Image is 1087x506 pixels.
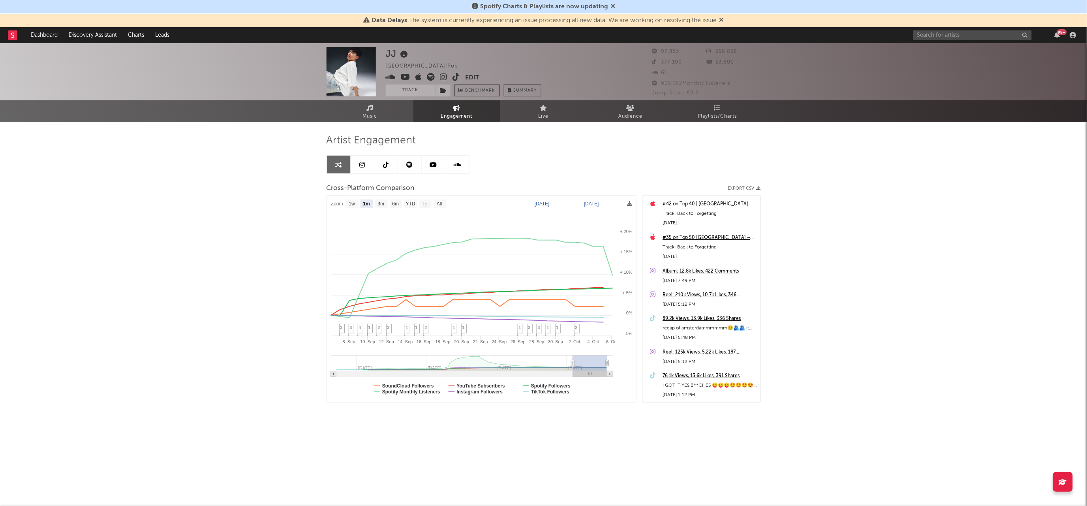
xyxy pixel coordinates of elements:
text: 30. Sep [548,339,563,344]
a: Album: 12.8k Likes, 422 Comments [663,267,757,276]
span: 53.600 [706,60,734,65]
a: Reel: 125k Views, 5.22k Likes, 187 Comments [663,348,757,357]
button: Edit [466,73,480,83]
button: Export CSV [728,186,761,191]
text: 16. Sep [417,339,432,344]
span: Cross-Platform Comparison [327,184,415,193]
span: Summary [514,88,537,93]
text: 24. Sep [492,339,507,344]
text: 22. Sep [473,339,488,344]
text: SoundCloud Followers [382,383,434,389]
span: : The system is currently experiencing an issue processing all new data. We are working on resolv... [372,17,717,24]
span: 61 [652,70,668,75]
div: Track: Back to Forgetting [663,209,757,218]
text: 6m [392,201,399,207]
span: 905.182 Monthly Listeners [652,81,731,86]
text: 28. Sep [529,339,544,344]
text: 6. Oct [606,339,618,344]
span: 1 [368,325,371,330]
text: Zoom [331,201,343,207]
a: Charts [122,27,150,43]
text: -5% [625,331,633,336]
span: 4 [359,325,361,330]
span: Playlists/Charts [698,112,737,121]
text: 18. Sep [435,339,450,344]
a: Engagement [413,100,500,122]
span: 3 [340,325,343,330]
a: Discovery Assistant [63,27,122,43]
div: recap of amsterdammmmmm🥹🫂🫂 it was such a lovely trip and i fell in love with the city!! can’t wai... [663,324,757,333]
span: 2 [575,325,578,330]
text: 1m [363,201,370,207]
a: Dashboard [25,27,63,43]
div: [DATE] [663,218,757,228]
span: Live [539,112,549,121]
span: 1 [406,325,408,330]
span: 1 [556,325,559,330]
text: Instagram Followers [456,389,503,395]
text: [DATE] [535,201,550,207]
div: Reel: 210k Views, 10.7k Likes, 346 Comments [663,290,757,300]
span: 3 [528,325,531,330]
text: + 20% [620,229,633,234]
text: Spotify Followers [531,383,571,389]
text: + 15% [620,249,633,254]
text: [DATE] [584,201,599,207]
div: Track: Back to Forgetting [663,243,757,252]
div: [DATE] 7:49 PM [663,276,757,286]
div: [GEOGRAPHIC_DATA] | Pop [386,62,467,71]
span: Data Delays [372,17,407,24]
div: [DATE] 5:12 PM [663,357,757,367]
button: 99+ [1055,32,1060,38]
text: 1y [422,201,427,207]
text: 10. Sep [360,339,375,344]
span: 1 [415,325,418,330]
text: + 10% [620,270,633,275]
a: Audience [587,100,674,122]
text: 20. Sep [454,339,469,344]
text: All [437,201,442,207]
span: Audience [618,112,642,121]
a: Playlists/Charts [674,100,761,122]
span: 1 [462,325,465,330]
span: 1 [519,325,521,330]
text: 0% [626,310,633,315]
text: 3m [377,201,384,207]
button: Track [386,85,435,96]
span: 3 [387,325,390,330]
text: + 5% [622,290,633,295]
a: Leads [150,27,175,43]
span: 1 [547,325,549,330]
text: 14. Sep [398,339,413,344]
span: Music [362,112,377,121]
a: #42 on Top 40 | [GEOGRAPHIC_DATA] [663,199,757,209]
div: JJ [386,47,410,60]
a: #35 on Top 50 [GEOGRAPHIC_DATA] – [GEOGRAPHIC_DATA] Top 50 Hits - Top 50 [GEOGRAPHIC_DATA] [663,233,757,243]
span: 3 [350,325,352,330]
span: Dismiss [719,17,724,24]
span: 377.100 [652,60,682,65]
a: Live [500,100,587,122]
span: Engagement [441,112,473,121]
a: Benchmark [454,85,500,96]
text: → [571,201,576,207]
span: 1 [453,325,455,330]
a: 76.1k Views, 13.6k Likes, 391 Shares [663,371,757,381]
text: 8. Sep [342,339,355,344]
span: 2 [425,325,427,330]
text: Spotify Monthly Listeners [382,389,440,395]
input: Search for artists [913,30,1032,40]
text: YTD [406,201,415,207]
text: YouTube Subscribers [456,383,505,389]
a: 89.2k Views, 13.9k Likes, 336 Shares [663,314,757,324]
text: 4. Oct [587,339,599,344]
button: Summary [504,85,541,96]
span: 358.858 [706,49,737,54]
text: 26. Sep [511,339,526,344]
div: I GOT IT YES B**CHES 😝😝😝🤩🤩🤩😍😍😍😘😘😘🥰🥰🥰 SHES BACK #jj #suitcase #airport #wastedsuitcase #fyp [663,381,757,390]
